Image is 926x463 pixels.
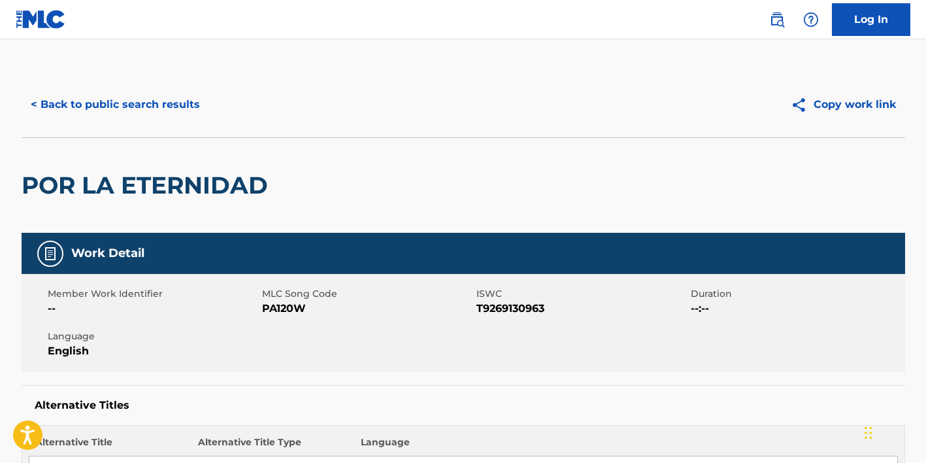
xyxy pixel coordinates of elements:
[865,413,872,453] div: Arrastrar
[48,343,259,359] span: English
[798,7,824,33] div: Help
[861,400,926,463] iframe: Chat Widget
[29,436,191,456] th: Alternative Title
[16,10,66,29] img: MLC Logo
[769,12,785,27] img: search
[48,330,259,343] span: Language
[782,88,905,121] button: Copy work link
[22,171,274,200] h2: POR LA ETERNIDAD
[691,301,902,317] span: --:--
[832,3,910,36] a: Log In
[764,7,790,33] a: Public Search
[35,399,892,412] h5: Alternative Titles
[262,287,473,301] span: MLC Song Code
[791,97,814,113] img: Copy work link
[861,400,926,463] div: Widget de chat
[191,436,354,456] th: Alternative Title Type
[262,301,473,317] span: PA120W
[803,12,819,27] img: help
[476,301,687,317] span: T9269130963
[22,88,209,121] button: < Back to public search results
[48,301,259,317] span: --
[476,287,687,301] span: ISWC
[42,246,58,262] img: Work Detail
[71,246,144,261] h5: Work Detail
[691,287,902,301] span: Duration
[354,436,897,456] th: Language
[48,287,259,301] span: Member Work Identifier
